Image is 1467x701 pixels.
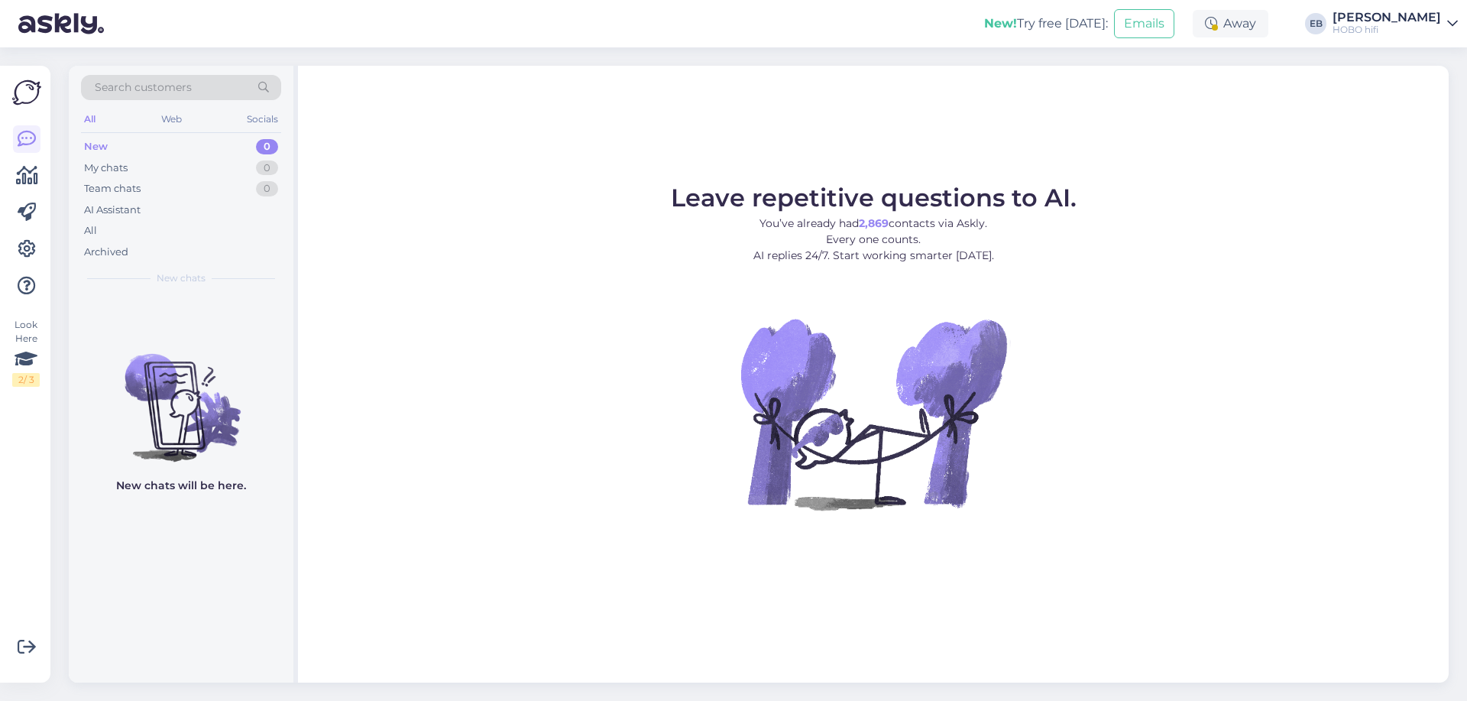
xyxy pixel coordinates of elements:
p: You’ve already had contacts via Askly. Every one counts. AI replies 24/7. Start working smarter [... [671,216,1077,264]
div: Try free [DATE]: [984,15,1108,33]
div: 0 [256,181,278,196]
b: New! [984,16,1017,31]
b: 2,869 [859,216,889,230]
div: Team chats [84,181,141,196]
div: My chats [84,161,128,176]
div: All [81,109,99,129]
div: AI Assistant [84,203,141,218]
div: Socials [244,109,281,129]
img: Askly Logo [12,78,41,107]
div: New [84,139,108,154]
div: Away [1193,10,1268,37]
button: Emails [1114,9,1174,38]
img: No Chat active [736,276,1011,551]
div: EB [1305,13,1326,34]
div: Look Here [12,318,40,387]
div: All [84,223,97,239]
p: New chats will be here. [116,478,246,494]
img: No chats [69,326,293,464]
div: Web [158,109,185,129]
div: 2 / 3 [12,373,40,387]
div: Archived [84,245,128,260]
div: [PERSON_NAME] [1333,11,1441,24]
div: 0 [256,161,278,176]
span: Search customers [95,80,192,96]
span: New chats [157,271,206,285]
a: [PERSON_NAME]HOBO hifi [1333,11,1458,36]
span: Leave repetitive questions to AI. [671,183,1077,213]
div: HOBO hifi [1333,24,1441,36]
div: 0 [256,139,278,154]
